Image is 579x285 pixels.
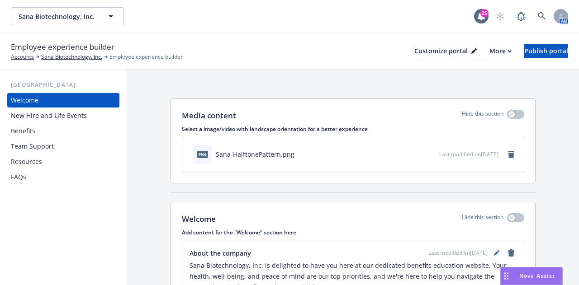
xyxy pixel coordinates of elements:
a: FAQs [7,170,119,184]
div: Drag to move [501,267,512,285]
button: preview file [427,150,436,159]
span: Last modified on [DATE] [428,249,488,257]
a: remove [506,248,517,258]
span: Nova Assist [519,272,555,280]
span: Last modified on [DATE] [439,150,498,158]
span: About the company [190,248,251,258]
button: Nova Assist [500,267,563,285]
a: remove [506,149,517,160]
button: More [479,44,522,58]
div: Benefits [11,124,35,138]
button: download file [413,150,420,159]
p: Select a image/video with landscape orientation for a better experience [182,125,524,133]
span: Employee experience builder [109,53,183,61]
span: Employee experience builder [11,41,114,53]
span: png [197,151,208,158]
div: [GEOGRAPHIC_DATA] [7,80,119,89]
a: Resources [7,154,119,169]
p: Hide this section [462,213,503,225]
p: Welcome [182,213,216,225]
a: Team Support [7,139,119,154]
div: 25 [480,9,489,17]
a: Report a Bug [512,7,530,25]
div: More [489,44,512,58]
a: Start snowing [491,7,509,25]
a: Benefits [7,124,119,138]
a: Search [533,7,551,25]
span: Sana Biotechnology, Inc. [19,12,97,21]
a: New Hire and Life Events [7,108,119,123]
a: Sana Biotechnology, Inc. [41,53,102,61]
div: FAQs [11,170,26,184]
div: Welcome [11,93,38,107]
p: Media content [182,110,236,121]
a: Welcome [7,93,119,107]
div: New Hire and Life Events [11,108,87,123]
div: Team Support [11,139,54,154]
button: Customize portal [414,44,477,58]
div: Resources [11,154,42,169]
p: Hide this section [462,110,503,121]
a: editPencil [491,248,502,258]
button: Publish portal [524,44,568,58]
button: Sana Biotechnology, Inc. [11,7,124,25]
p: Add content for the "Welcome" section here [182,229,524,236]
div: Sana-HalftonePattern.png [216,150,294,159]
a: Accounts [11,53,34,61]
